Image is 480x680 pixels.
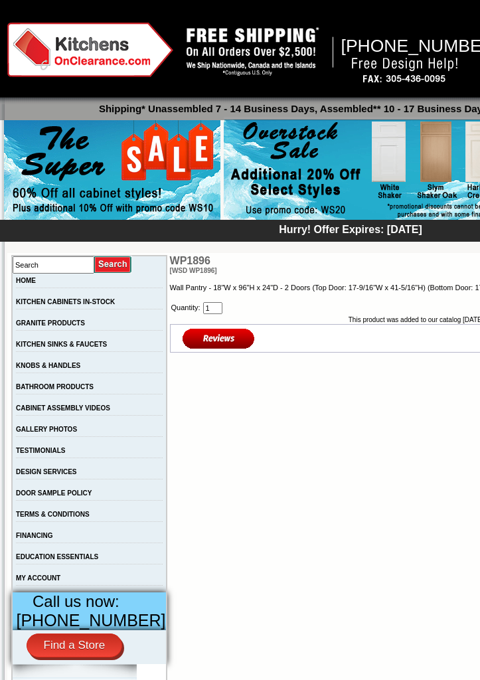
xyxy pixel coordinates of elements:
[27,634,123,657] a: Find a Store
[17,611,166,630] span: [PHONE_NUMBER]
[16,511,90,518] a: TERMS & CONDITIONS
[16,362,80,369] a: KNOBS & HANDLES
[16,426,77,433] a: GALLERY PHOTOS
[7,23,173,77] img: Kitchens on Clearance Logo
[170,255,353,274] td: WP1896
[16,447,65,454] a: TESTIMONIALS
[16,341,107,348] a: KITCHEN SINKS & FAUCETS
[33,592,120,610] span: Call us now:
[16,553,98,560] a: EDUCATION ESSENTIALS
[16,298,115,305] a: KITCHEN CABINETS IN-STOCK
[16,489,92,497] a: DOOR SAMPLE POLICY
[16,319,85,327] a: GRANITE PRODUCTS
[16,404,110,412] a: CABINET ASSEMBLY VIDEOS
[94,256,132,274] input: Submit
[183,327,255,349] img: Reviews
[16,532,53,539] a: FINANCING
[16,468,77,475] a: DESIGN SERVICES
[16,574,60,582] a: MY ACCOUNT
[170,267,217,274] span: [WSD WP1896]
[170,301,202,315] td: Quantity:
[16,277,36,284] a: HOME
[16,383,94,390] a: BATHROOM PRODUCTS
